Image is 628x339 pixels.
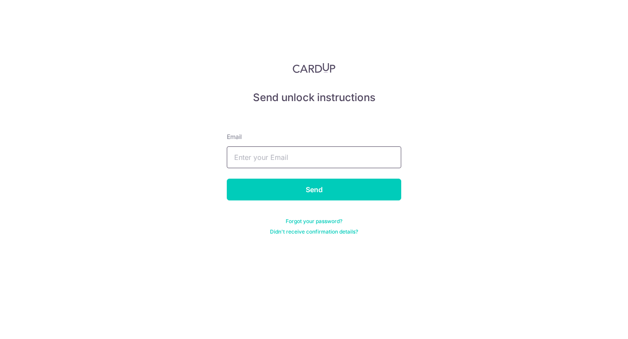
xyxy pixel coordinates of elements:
[286,218,342,225] a: Forgot your password?
[227,146,401,168] input: Enter your Email
[227,133,242,140] span: translation missing: en.devise.label.Email
[270,228,358,235] a: Didn't receive confirmation details?
[293,63,335,73] img: CardUp Logo
[227,91,401,105] h5: Send unlock instructions
[227,179,401,200] input: Send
